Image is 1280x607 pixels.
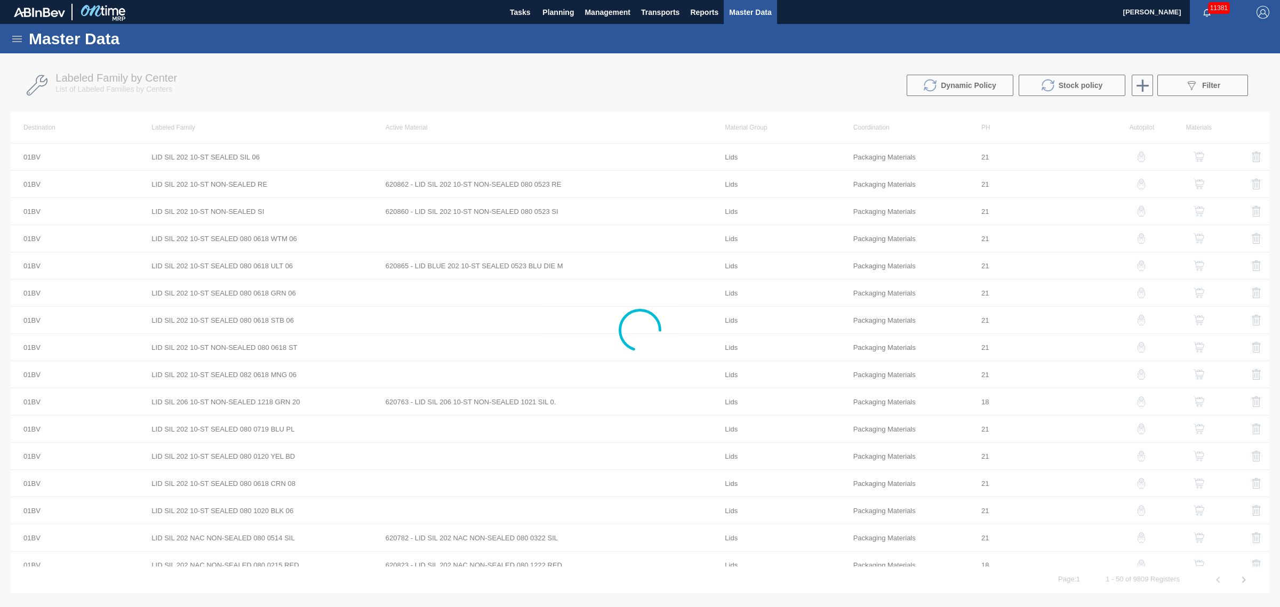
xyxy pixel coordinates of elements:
img: Logout [1257,6,1269,19]
h1: Master Data [29,33,218,45]
span: Transports [641,6,679,19]
span: Planning [542,6,574,19]
span: Master Data [729,6,771,19]
span: Reports [690,6,718,19]
button: Notifications [1190,5,1224,20]
span: Tasks [508,6,532,19]
span: Management [585,6,630,19]
img: TNhmsLtSVTkK8tSr43FrP2fwEKptu5GPRR3wAAAABJRU5ErkJggg== [14,7,65,17]
span: 11381 [1208,2,1230,14]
